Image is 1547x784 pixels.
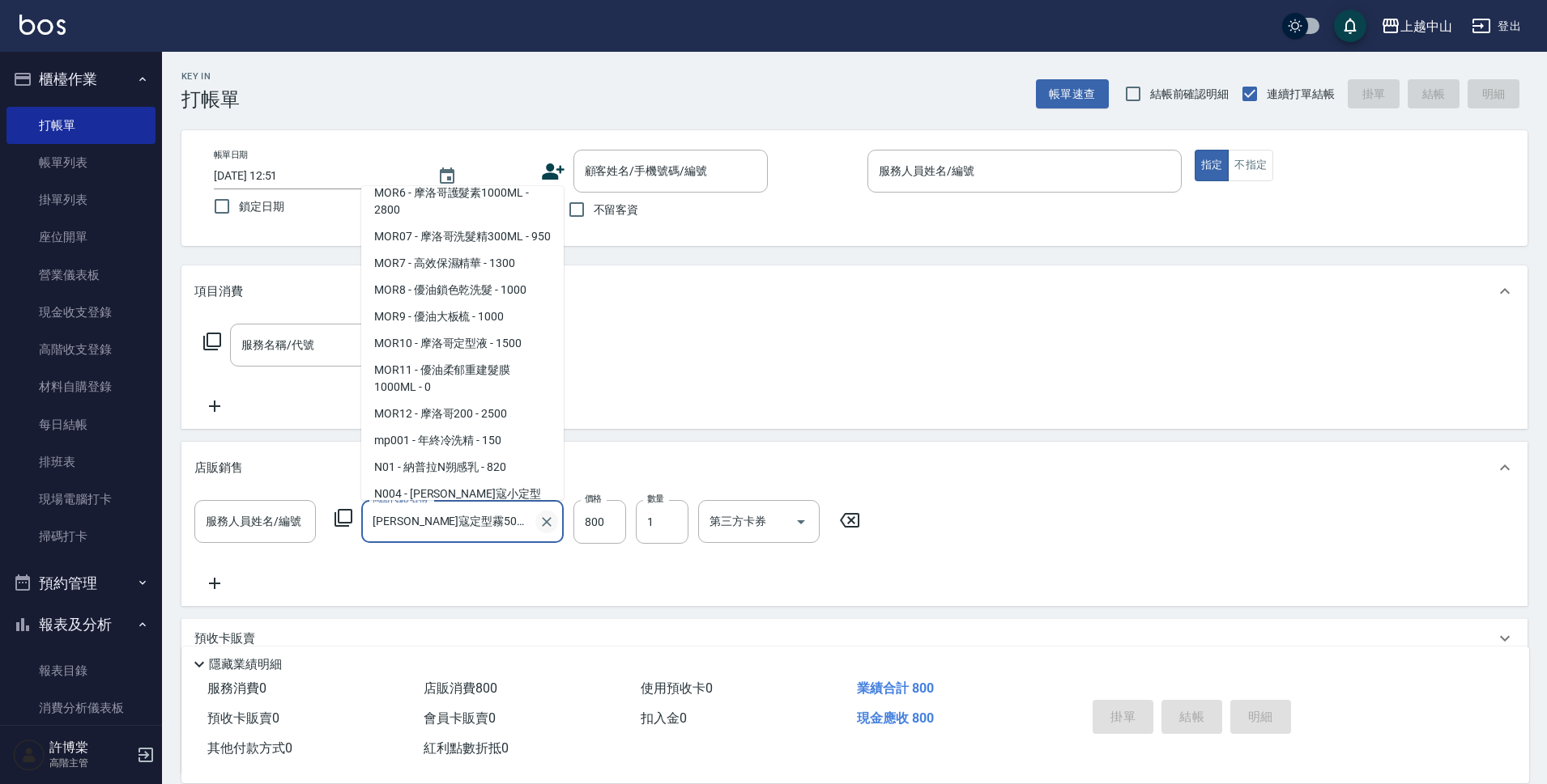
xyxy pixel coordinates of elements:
div: 上越中山 [1400,16,1452,36]
span: 現金應收 800 [857,710,934,726]
input: YYYY/MM/DD hh:mm [214,163,421,189]
span: N01 - 納普拉N朔感乳 - 820 [361,454,564,481]
img: Logo [19,15,66,35]
span: MOR6 - 摩洛哥護髮素1000ML - 2800 [361,180,564,223]
span: 會員卡販賣 0 [424,710,496,726]
span: MOR11 - 優油柔郁重建髮膜1000ML - 0 [361,357,564,400]
a: 高階收支登錄 [6,331,156,368]
span: 連續打單結帳 [1267,86,1335,103]
button: 不指定 [1228,150,1273,181]
span: 服務消費 0 [207,680,266,696]
span: 紅利點數折抵 0 [424,740,509,756]
span: 業績合計 800 [857,680,934,696]
button: 上越中山 [1374,10,1459,43]
a: 報表目錄 [6,652,156,689]
a: 座位開單 [6,218,156,256]
p: 高階主管 [49,756,132,770]
span: 使用預收卡 0 [641,680,713,696]
p: 店販銷售 [194,460,243,477]
div: 店販銷售 [181,442,1528,494]
p: 隱藏業績明細 [209,656,282,673]
h2: Key In [181,71,240,82]
div: 預收卡販賣 [181,619,1528,658]
span: MOR7 - 高效保濕精華 - 1300 [361,250,564,277]
a: 帳單列表 [6,144,156,181]
a: 現場電腦打卡 [6,481,156,518]
h5: 許博棠 [49,740,132,756]
button: Choose date, selected date is 2025-08-12 [428,157,467,196]
span: MOR8 - 優油鎖色乾洗髮 - 1000 [361,277,564,303]
a: 營業儀表板 [6,256,156,294]
span: 其他付款方式 0 [207,740,292,756]
span: 店販消費 800 [424,680,497,696]
p: 項目消費 [194,283,243,300]
label: 帳單日期 [214,149,248,161]
a: 材料自購登錄 [6,368,156,405]
span: 鎖定日期 [239,198,284,215]
span: 預收卡販賣 0 [207,710,279,726]
div: 項目消費 [181,265,1528,317]
button: Clear [535,511,558,533]
a: 掛單列表 [6,181,156,218]
label: 數量 [647,493,664,505]
button: 指定 [1195,150,1230,181]
button: 帳單速查 [1036,79,1109,109]
img: Person [13,739,45,771]
span: 不留客資 [594,201,639,218]
p: 預收卡販賣 [194,630,255,647]
span: MOR9 - 優油大板梳 - 1000 [361,303,564,330]
span: MOR07 - 摩洛哥洗髮精300ML - 950 [361,223,564,250]
a: 消費分析儀表板 [6,689,156,727]
button: 登出 [1465,11,1528,41]
span: MOR10 - 摩洛哥定型液 - 1500 [361,330,564,357]
a: 打帳單 [6,107,156,144]
button: 預約管理 [6,562,156,604]
a: 掃碼打卡 [6,518,156,555]
span: 扣入金 0 [641,710,687,726]
span: MOR12 - 摩洛哥200 - 2500 [361,400,564,427]
button: 櫃檯作業 [6,58,156,100]
button: save [1334,10,1366,42]
a: 現金收支登錄 [6,294,156,331]
button: 報表及分析 [6,604,156,646]
h3: 打帳單 [181,88,240,111]
span: mp001 - 年終冷洗精 - 150 [361,427,564,454]
label: 價格 [585,493,602,505]
a: 每日結帳 [6,406,156,443]
span: N004 - [PERSON_NAME]寇小定型霧300ml - 580 [361,481,564,524]
a: 排班表 [6,443,156,481]
span: 結帳前確認明細 [1150,86,1230,103]
button: Open [788,509,814,535]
